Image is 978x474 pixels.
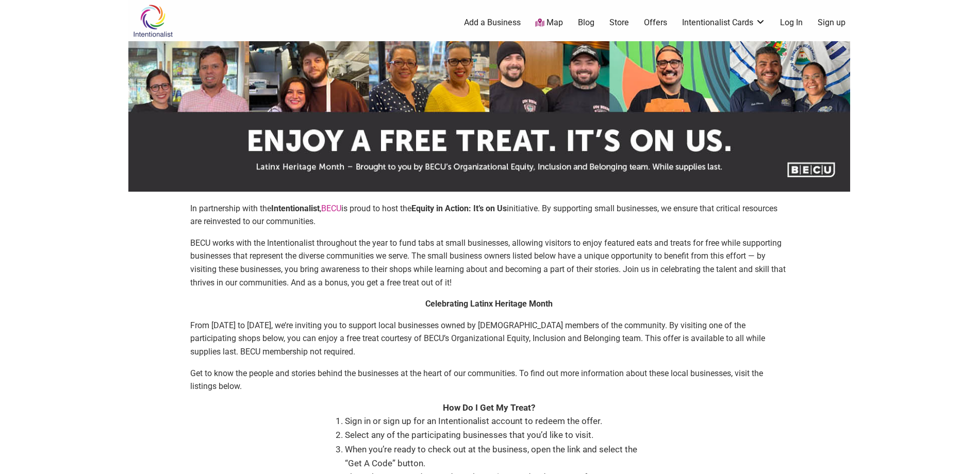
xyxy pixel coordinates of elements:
p: Get to know the people and stories behind the businesses at the heart of our communities. To find... [190,367,788,393]
p: BECU works with the Intentionalist throughout the year to fund tabs at small businesses, allowing... [190,236,788,289]
img: Intentionalist [128,4,177,38]
strong: Equity in Action: It’s on Us [411,204,507,213]
a: Map [535,17,563,29]
img: sponsor logo [128,41,850,192]
a: Sign up [818,17,846,28]
a: Store [609,17,629,28]
li: Select any of the participating businesses that you’d like to visit. [345,428,644,442]
a: Offers [644,17,667,28]
strong: How Do I Get My Treat? [443,402,535,413]
a: BECU [321,204,341,213]
a: Add a Business [464,17,521,28]
a: Blog [578,17,594,28]
strong: Celebrating Latinx Heritage Month [425,299,553,309]
strong: Intentionalist [271,204,320,213]
p: In partnership with the , is proud to host the initiative. By supporting small businesses, we ens... [190,202,788,228]
a: Intentionalist Cards [682,17,766,28]
li: Sign in or sign up for an Intentionalist account to redeem the offer. [345,414,644,428]
li: When you’re ready to check out at the business, open the link and select the “Get A Code” button. [345,443,644,470]
p: From [DATE] to [DATE], we’re inviting you to support local businesses owned by [DEMOGRAPHIC_DATA]... [190,319,788,359]
a: Log In [780,17,803,28]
